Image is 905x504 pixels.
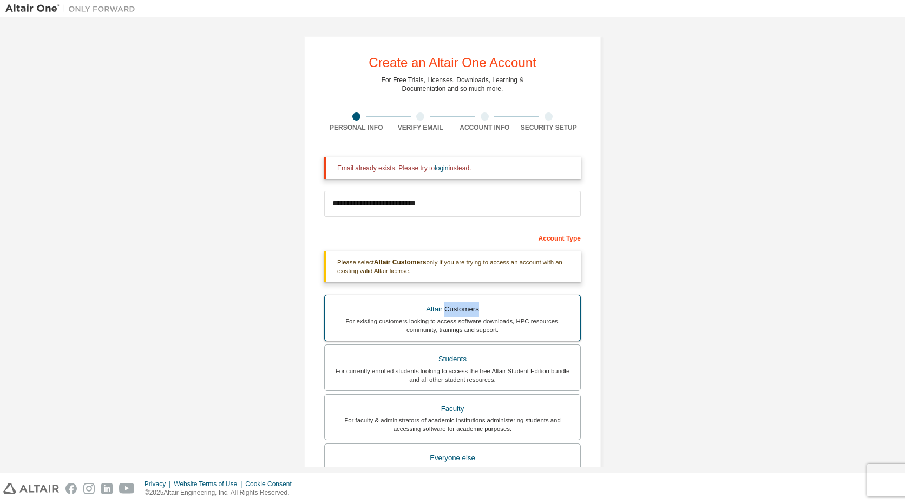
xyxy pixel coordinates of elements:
div: For Free Trials, Licenses, Downloads, Learning & Documentation and so much more. [382,76,524,93]
img: altair_logo.svg [3,483,59,494]
img: instagram.svg [83,483,95,494]
div: Cookie Consent [245,480,298,488]
img: linkedin.svg [101,483,113,494]
div: Everyone else [331,450,574,466]
img: Altair One [5,3,141,14]
div: Create an Altair One Account [369,56,536,69]
div: Security Setup [517,123,581,132]
div: For existing customers looking to access software downloads, HPC resources, community, trainings ... [331,317,574,334]
img: youtube.svg [119,483,135,494]
div: Faculty [331,401,574,416]
div: Personal Info [324,123,389,132]
a: login [435,164,448,172]
b: Altair Customers [374,258,427,266]
div: Altair Customers [331,302,574,317]
div: Email already exists. Please try to instead. [337,164,572,173]
div: Verify Email [389,123,453,132]
img: facebook.svg [65,483,77,494]
div: Account Type [324,229,581,246]
div: Website Terms of Use [174,480,245,488]
p: © 2025 Altair Engineering, Inc. All Rights Reserved. [145,488,298,498]
div: Privacy [145,480,174,488]
div: Please select only if you are trying to access an account with an existing valid Altair license. [324,251,581,282]
div: Account Info [452,123,517,132]
div: For currently enrolled students looking to access the free Altair Student Edition bundle and all ... [331,367,574,384]
div: For individuals, businesses and everyone else looking to try Altair software and explore our prod... [331,466,574,483]
div: For faculty & administrators of academic institutions administering students and accessing softwa... [331,416,574,433]
div: Students [331,352,574,367]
